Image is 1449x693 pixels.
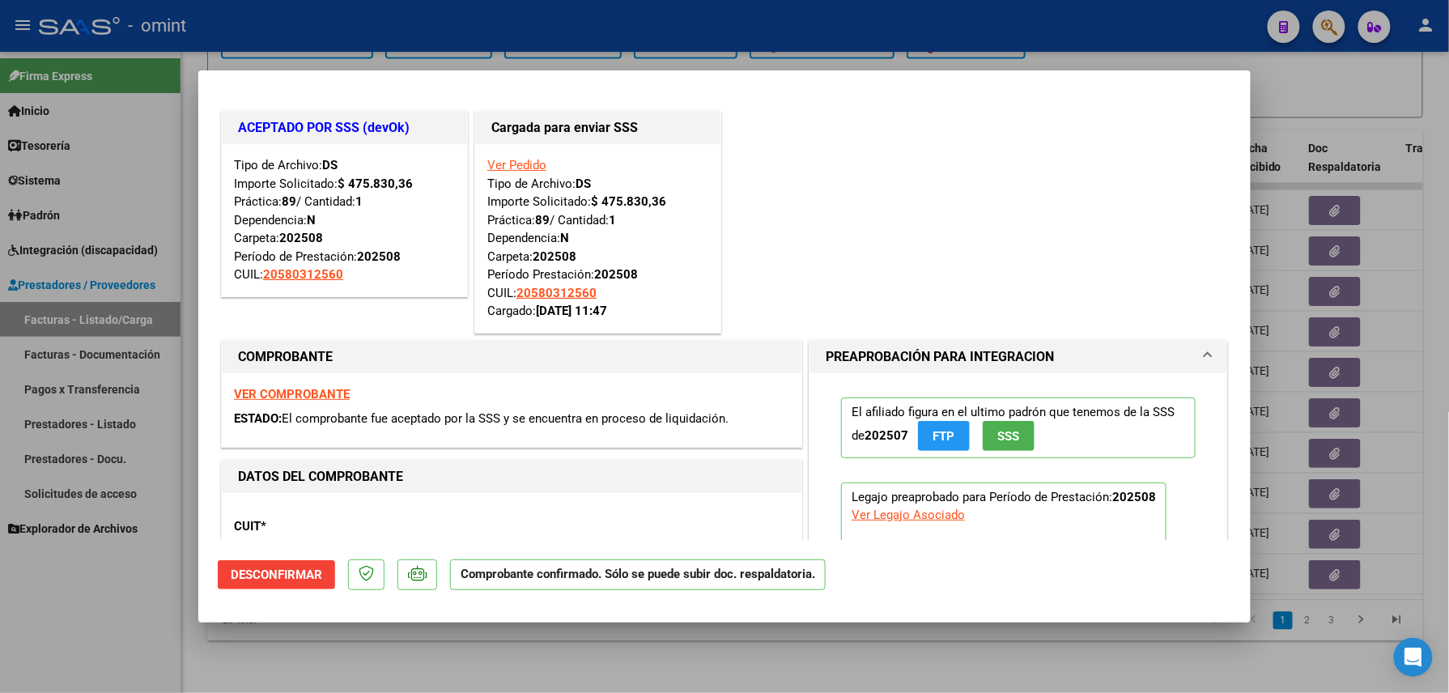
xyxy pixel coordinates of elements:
[516,286,597,300] span: 20580312560
[533,249,576,264] strong: 202508
[536,304,607,318] strong: [DATE] 11:47
[983,421,1035,451] button: SSS
[357,249,401,264] strong: 202508
[609,213,616,227] strong: 1
[852,506,965,524] div: Ver Legajo Asociado
[218,560,335,589] button: Desconfirmar
[841,398,1196,458] p: El afiliado figura en el ultimo padrón que tenemos de la SSS de
[355,194,363,209] strong: 1
[279,231,323,245] strong: 202508
[491,118,704,138] h1: Cargada para enviar SSS
[487,158,546,172] a: Ver Pedido
[918,421,970,451] button: FTP
[809,373,1227,693] div: PREAPROBACIÓN PARA INTEGRACION
[560,231,569,245] strong: N
[1394,638,1433,677] div: Open Intercom Messenger
[487,156,708,321] div: Tipo de Archivo: Importe Solicitado: Práctica: / Cantidad: Dependencia: Carpeta: Período Prestaci...
[238,118,451,138] h1: ACEPTADO POR SSS (devOk)
[933,429,955,444] span: FTP
[865,428,908,443] strong: 202507
[231,568,322,582] span: Desconfirmar
[238,349,333,364] strong: COMPROBANTE
[307,213,316,227] strong: N
[234,411,282,426] span: ESTADO:
[1112,490,1156,504] strong: 202508
[322,158,338,172] strong: DS
[282,411,729,426] span: El comprobante fue aceptado por la SSS y se encuentra en proceso de liquidación.
[841,483,1166,656] p: Legajo preaprobado para Período de Prestación:
[809,341,1227,373] mat-expansion-panel-header: PREAPROBACIÓN PARA INTEGRACION
[234,387,350,402] a: VER COMPROBANTE
[998,429,1020,444] span: SSS
[263,267,343,282] span: 20580312560
[338,176,413,191] strong: $ 475.830,36
[234,156,455,284] div: Tipo de Archivo: Importe Solicitado: Práctica: / Cantidad: Dependencia: Carpeta: Período de Prest...
[591,194,666,209] strong: $ 475.830,36
[594,267,638,282] strong: 202508
[535,213,550,227] strong: 89
[576,176,591,191] strong: DS
[450,559,826,591] p: Comprobante confirmado. Sólo se puede subir doc. respaldatoria.
[282,194,296,209] strong: 89
[234,517,401,536] p: CUIT
[826,347,1054,367] h1: PREAPROBACIÓN PARA INTEGRACION
[238,469,403,484] strong: DATOS DEL COMPROBANTE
